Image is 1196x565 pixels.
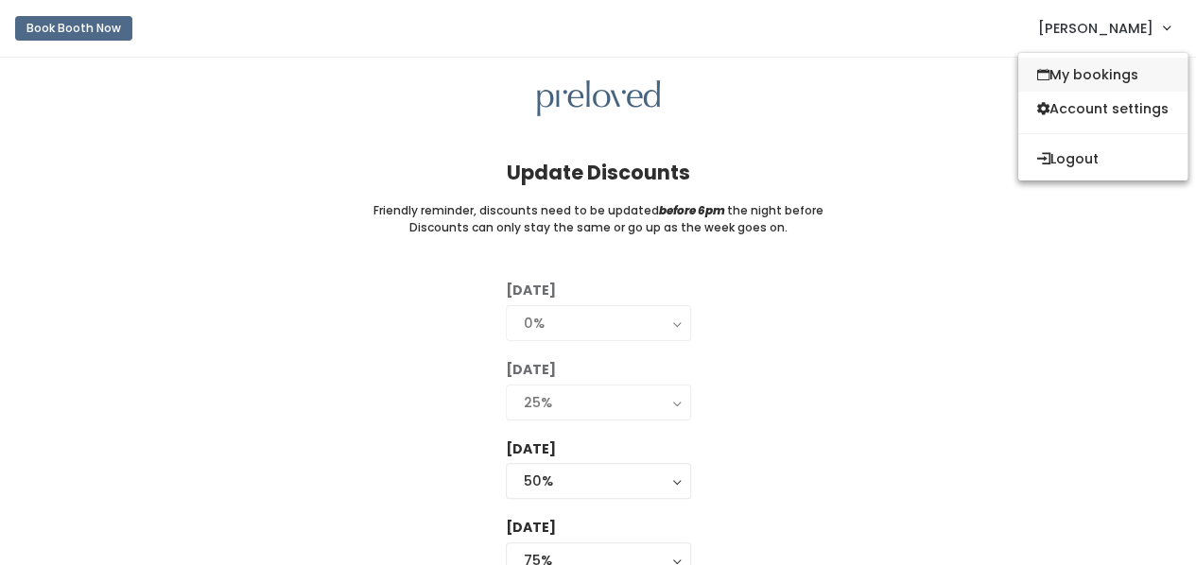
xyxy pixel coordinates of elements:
[15,16,132,41] button: Book Booth Now
[506,385,691,420] button: 25%
[524,392,673,413] div: 25%
[15,8,132,49] a: Book Booth Now
[506,305,691,341] button: 0%
[1018,142,1187,176] button: Logout
[659,202,725,218] i: before 6pm
[524,313,673,334] div: 0%
[1018,92,1187,126] a: Account settings
[409,219,788,236] small: Discounts can only stay the same or go up as the week goes on.
[506,518,556,538] label: [DATE]
[537,80,660,117] img: preloved logo
[373,202,823,219] small: Friendly reminder, discounts need to be updated the night before
[506,463,691,499] button: 50%
[524,471,673,491] div: 50%
[506,281,556,300] label: [DATE]
[506,360,556,380] label: [DATE]
[1038,18,1153,39] span: [PERSON_NAME]
[506,439,556,459] label: [DATE]
[1018,58,1187,92] a: My bookings
[1019,8,1188,48] a: [PERSON_NAME]
[507,162,690,183] h4: Update Discounts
